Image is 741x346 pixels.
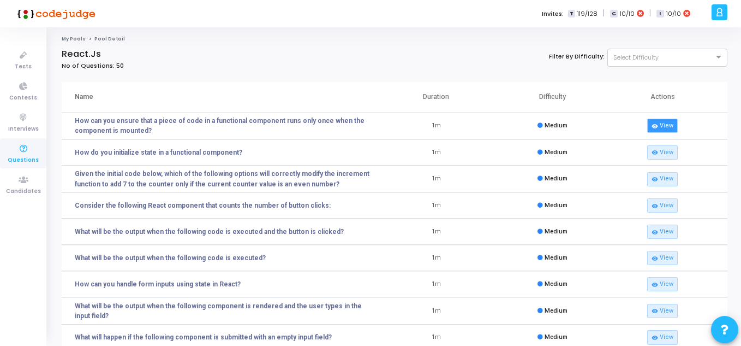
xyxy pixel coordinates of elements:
[378,113,495,139] td: 1m
[542,9,564,19] label: Invites:
[647,251,678,265] a: visibilityView
[62,36,86,42] a: My Pools
[537,148,567,157] div: Medium
[537,307,567,316] div: Medium
[378,271,495,297] td: 1m
[62,49,502,60] h4: React.Js
[378,192,495,219] td: 1m
[75,116,378,136] a: How can you ensure that a piece of code in a functional component runs only once when the compone...
[9,93,37,103] span: Contests
[549,52,605,70] label: Filter By Difficulty:
[603,8,605,19] span: |
[652,308,658,314] i: visibility
[647,198,678,213] a: visibilityView
[8,156,39,165] span: Questions
[647,277,678,291] a: visibilityView
[62,62,502,69] h6: No of Questions: 50
[537,280,567,289] div: Medium
[75,227,344,237] a: What will be the output when the following code is executed and the button is clicked?
[75,279,241,289] a: How can you handle form inputs using state in React?
[537,333,567,342] div: Medium
[647,145,678,160] a: visibilityView
[652,203,658,209] i: visibility
[378,219,495,245] td: 1m
[652,335,658,341] i: visibility
[537,254,567,263] div: Medium
[537,121,567,131] div: Medium
[378,166,495,192] td: 1m
[568,10,575,18] span: T
[620,9,635,19] span: 10/10
[577,9,597,19] span: 119/128
[378,297,495,324] td: 1m
[537,227,567,237] div: Medium
[75,332,332,342] a: What will happen if the following component is submitted with an empty input field?
[378,82,495,113] th: Duration
[378,139,495,166] td: 1m
[652,176,658,182] i: visibility
[14,3,95,25] img: logo
[378,245,495,271] td: 1m
[75,253,266,263] a: What will be the output when the following code is executed?
[75,169,378,189] a: Given the initial code below, which of the following options will correctly modify the increment ...
[610,10,617,18] span: C
[647,304,678,318] a: visibilityView
[647,172,678,186] a: visibilityView
[656,10,664,18] span: I
[652,282,658,288] i: visibility
[6,187,41,196] span: Candidates
[75,148,242,157] a: How do you initialize state in a functional component?
[647,119,678,133] a: visibilityView
[62,82,378,113] th: Name
[666,9,681,19] span: 10/10
[611,82,728,113] th: Actions
[652,255,658,261] i: visibility
[62,36,727,43] nav: breadcrumb
[15,62,32,72] span: Tests
[537,201,567,210] div: Medium
[8,125,39,134] span: Interviews
[652,123,658,129] i: visibility
[75,201,331,210] a: Consider the following React component that counts the number of button clicks:
[652,149,658,155] i: visibility
[652,229,658,235] i: visibility
[75,301,378,321] a: What will be the output when the following component is rendered and the user types in the input ...
[537,174,567,184] div: Medium
[494,82,611,113] th: Difficulty
[94,36,125,42] span: Pool Detail
[647,330,678,344] a: visibilityView
[649,8,651,19] span: |
[647,225,678,239] a: visibilityView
